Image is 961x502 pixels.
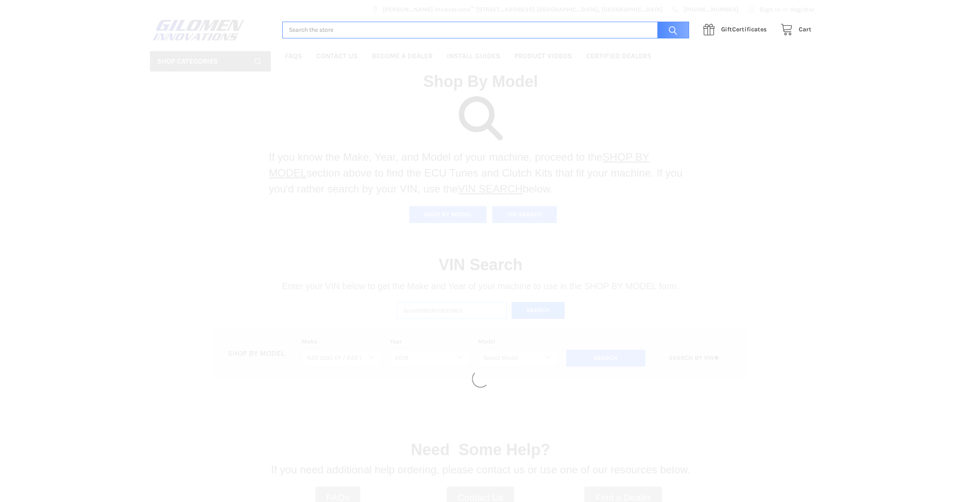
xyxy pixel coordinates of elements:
[776,24,811,35] a: Cart
[721,26,767,33] span: Certificates
[282,22,689,39] input: Search the store
[721,26,732,33] span: Gift
[799,26,811,33] span: Cart
[653,22,689,39] input: Search
[698,24,776,35] a: GiftCertificates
